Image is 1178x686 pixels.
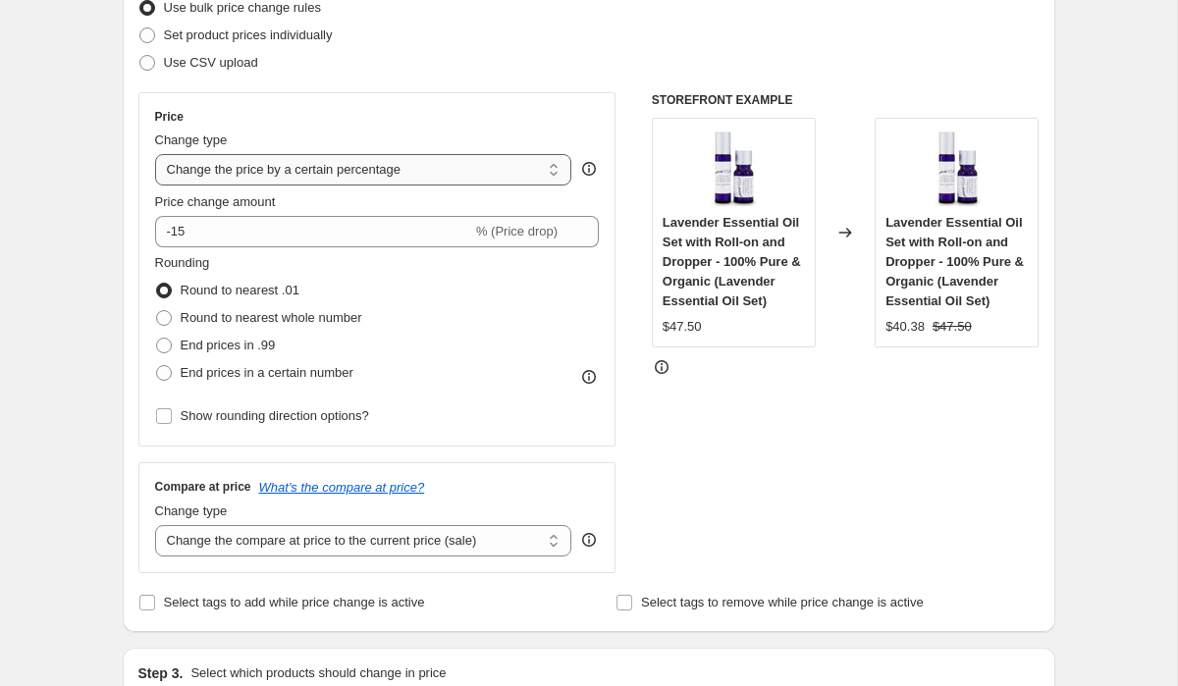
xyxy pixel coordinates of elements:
[181,365,353,380] span: End prices in a certain number
[164,595,425,609] span: Select tags to add while price change is active
[663,317,702,337] div: $47.50
[155,216,472,247] input: -15
[138,663,184,683] h2: Step 3.
[652,92,1040,108] h6: STOREFRONT EXAMPLE
[155,255,210,270] span: Rounding
[164,27,333,42] span: Set product prices individually
[885,317,925,337] div: $40.38
[181,408,369,423] span: Show rounding direction options?
[190,663,446,683] p: Select which products should change in price
[164,55,258,70] span: Use CSV upload
[918,129,996,207] img: lavender-essential-oil-set-with-roll-on-and-dropper-100-pure-organic-716971_80x.jpg
[259,480,425,495] button: What's the compare at price?
[181,310,362,325] span: Round to nearest whole number
[181,338,276,352] span: End prices in .99
[641,595,924,609] span: Select tags to remove while price change is active
[885,215,1024,308] span: Lavender Essential Oil Set with Roll-on and Dropper - 100% Pure & Organic (Lavender Essential Oil...
[933,317,972,337] strike: $47.50
[155,503,228,518] span: Change type
[155,194,276,209] span: Price change amount
[663,215,801,308] span: Lavender Essential Oil Set with Roll-on and Dropper - 100% Pure & Organic (Lavender Essential Oil...
[579,159,599,179] div: help
[579,530,599,550] div: help
[155,479,251,495] h3: Compare at price
[155,109,184,125] h3: Price
[476,224,558,238] span: % (Price drop)
[694,129,773,207] img: lavender-essential-oil-set-with-roll-on-and-dropper-100-pure-organic-716971_80x.jpg
[181,283,299,297] span: Round to nearest .01
[155,132,228,147] span: Change type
